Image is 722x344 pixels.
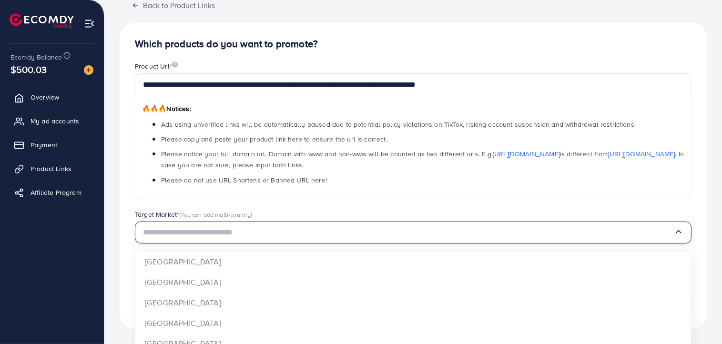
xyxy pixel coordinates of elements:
button: Submit [652,297,691,314]
span: Payment [31,140,57,150]
span: $500.03 [10,59,48,80]
a: Affiliate Program [7,183,97,202]
span: Product Links [31,164,71,173]
span: Please do not use URL Shortens or Banned URL here! [161,175,327,185]
span: Submit [662,301,682,310]
a: Overview [7,88,97,107]
h4: Which products do you want to promote? [135,38,691,50]
span: Please copy and paste your product link here to ensure the url is correct. [161,134,387,144]
span: Affiliate Program [31,188,81,197]
span: Ecomdy Balance [10,52,62,62]
label: Target Market [135,210,253,219]
a: [URL][DOMAIN_NAME] [493,149,560,159]
span: Overview [31,92,59,102]
span: Ads using unverified links will be automatically paused due to potential policy violations on Tik... [161,120,636,129]
input: Search for option [143,225,674,240]
a: My ad accounts [7,111,97,131]
iframe: Chat [681,301,715,337]
img: image [84,65,93,75]
a: Payment [7,135,97,154]
span: Please notice your full domain url. Domain with www and non-www will be counted as two different ... [161,149,684,170]
div: Search for option [135,222,691,244]
img: logo [10,13,74,28]
span: My ad accounts [31,116,79,126]
img: menu [84,18,95,29]
a: Product Links [7,159,97,178]
label: Product Url [135,61,178,71]
img: image [172,61,178,68]
p: *Note: If you use unverified product links, the Ecomdy system will notify the support team to rev... [135,263,691,285]
span: (You can add multi-country) [179,210,252,219]
span: Notices: [142,104,191,113]
span: 🔥🔥🔥 [142,104,166,113]
a: [URL][DOMAIN_NAME] [608,149,675,159]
